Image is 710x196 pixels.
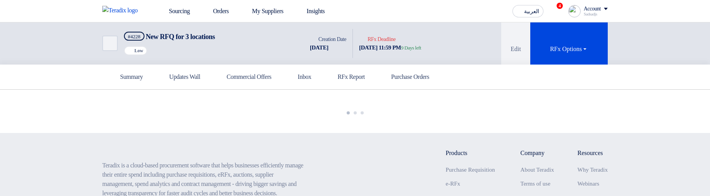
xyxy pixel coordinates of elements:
button: Edit [501,22,530,65]
li: Products [446,148,498,158]
a: Commercial Offers [209,65,280,89]
a: Orders [196,3,235,20]
div: #4228 [128,34,141,39]
a: Inbox [280,65,320,89]
a: About Teradix [521,167,554,173]
span: 4 [557,3,563,9]
li: Resources [578,148,608,158]
h5: Updates Wall [160,73,200,81]
button: العربية [512,5,543,17]
a: Purchase Orders [373,65,438,89]
span: العربية [524,9,539,14]
a: e-RFx [446,181,461,187]
a: Insights [290,3,331,20]
div: RFx Deadline [359,35,421,43]
h5: RFx Report [328,73,365,81]
div: Account [584,6,601,12]
div: Sadsadjs [584,12,608,16]
span: Low [134,48,143,53]
h5: New RFQ for 3 locations [124,32,215,41]
a: RFx Report [320,65,373,89]
a: Updates Wall [151,65,209,89]
img: Teradix logo [102,6,143,15]
h5: Purchase Orders [382,73,429,81]
a: My Suppliers [235,3,290,20]
a: Webinars [578,181,599,187]
a: Purchase Requisition [446,167,495,173]
h5: Commercial Offers [217,73,272,81]
a: Summary [102,65,151,89]
img: profile_test.png [568,5,581,17]
h5: Inbox [289,73,311,81]
a: Why Teradix [578,167,608,173]
li: Company [521,148,555,158]
a: Terms of use [521,181,550,187]
button: RFx Options [530,22,608,65]
div: RFx Options [550,44,588,54]
div: 9 Days left [401,44,421,52]
div: Creation Date [310,35,346,43]
a: Sourcing [152,3,196,20]
h5: Summary [111,73,143,81]
span: New RFQ for 3 locations [146,33,215,41]
div: [DATE] [310,43,346,52]
div: [DATE] 11:59 PM [359,43,421,52]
